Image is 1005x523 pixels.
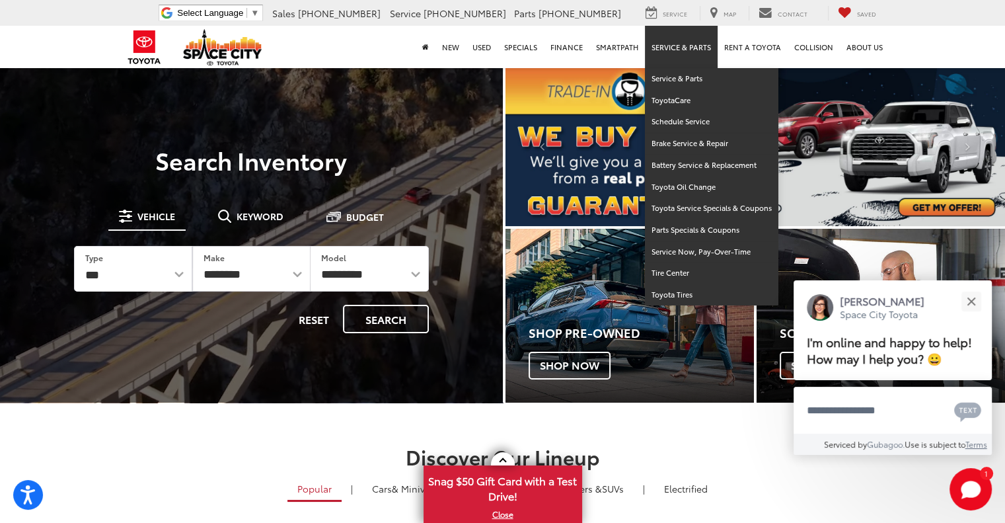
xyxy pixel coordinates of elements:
[757,229,1005,403] a: Schedule Service Schedule Now
[392,482,436,495] span: & Minivan
[505,229,754,403] a: Shop Pre-Owned Shop Now
[645,133,778,155] a: Brake Service & Repair
[390,7,421,20] span: Service
[237,212,283,221] span: Keyword
[954,401,981,422] svg: Text
[514,7,536,20] span: Parts
[645,155,778,177] a: Battery Service & Replacement
[645,68,778,90] a: Service & Parts
[137,212,175,221] span: Vehicle
[544,26,589,68] a: Finance
[749,6,817,20] a: Contact
[534,477,634,500] a: SUVs
[505,93,580,200] button: Click to view previous picture.
[905,438,965,450] span: Use is subject to
[529,352,611,380] span: Shop Now
[985,470,988,476] span: 1
[840,294,924,308] p: [PERSON_NAME]
[640,482,648,495] li: |
[37,446,969,467] h2: Discover Our Lineup
[949,468,992,510] button: Toggle Chat Window
[949,468,992,510] svg: Start Chat
[645,220,778,241] a: Parts Specials & Coupons
[807,333,972,367] span: I'm online and happy to help! How may I help you? 😀
[287,477,342,502] a: Popular
[529,327,754,340] h4: Shop Pre-Owned
[120,26,169,69] img: Toyota
[645,177,778,198] a: Toyota Oil Change
[343,305,429,333] button: Search
[778,9,807,18] span: Contact
[645,241,778,263] a: Service Now, Pay-Over-Time
[645,90,778,112] a: ToyotaCare
[950,395,985,425] button: Chat with SMS
[957,287,985,315] button: Close
[780,327,1005,340] h4: Schedule Service
[757,229,1005,403] div: Toyota
[867,438,905,450] a: Gubagoo.
[287,305,340,333] button: Reset
[724,9,736,18] span: Map
[298,7,381,20] span: [PHONE_NUMBER]
[362,477,446,500] a: Cars
[794,387,992,434] textarea: Type your message
[794,280,992,455] div: Close[PERSON_NAME]Space City ToyotaI'm online and happy to help! How may I help you? 😀Type your m...
[700,6,746,20] a: Map
[539,7,621,20] span: [PHONE_NUMBER]
[663,9,687,18] span: Service
[348,482,356,495] li: |
[425,467,581,507] span: Snag $50 Gift Card with a Test Drive!
[56,147,447,173] h3: Search Inventory
[505,229,754,403] div: Toyota
[466,26,498,68] a: Used
[645,198,778,220] a: Toyota Service Specials & Coupons
[589,26,645,68] a: SmartPath
[788,26,840,68] a: Collision
[85,252,103,263] label: Type
[780,352,887,380] span: Schedule Now
[828,6,886,20] a: My Saved Vehicles
[346,212,384,221] span: Budget
[177,8,259,18] a: Select Language​
[177,8,243,18] span: Select Language
[250,8,259,18] span: ▼
[840,308,924,321] p: Space City Toyota
[718,26,788,68] a: Rent a Toyota
[857,9,876,18] span: Saved
[183,29,262,65] img: Space City Toyota
[272,7,295,20] span: Sales
[654,477,718,500] a: Electrified
[840,26,889,68] a: About Us
[645,284,778,305] a: Toyota Tires
[824,438,867,450] span: Serviced by
[498,26,544,68] a: Specials
[424,7,506,20] span: [PHONE_NUMBER]
[645,26,718,68] a: Service & Parts
[321,252,346,263] label: Model
[435,26,466,68] a: New
[204,252,225,263] label: Make
[246,8,247,18] span: ​
[636,6,697,20] a: Service
[416,26,435,68] a: Home
[645,262,778,284] a: Tire Center: Opens in a new tab
[930,93,1005,200] button: Click to view next picture.
[965,438,987,450] a: Terms
[645,111,778,133] a: Schedule Service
